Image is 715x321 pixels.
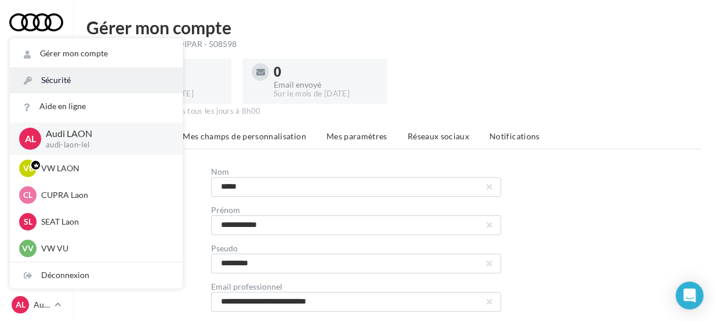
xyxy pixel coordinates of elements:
[86,19,701,36] h1: Gérer mon compte
[46,127,164,140] p: Audi LAON
[274,89,378,99] div: Sur le mois de [DATE]
[41,243,169,254] p: VW VU
[46,140,164,150] p: audi-laon-lel
[23,189,32,201] span: CL
[41,216,169,228] p: SEAT Laon
[25,132,36,145] span: AL
[211,283,501,291] div: Email professionnel
[10,67,183,93] a: Sécurité
[86,106,701,117] div: Ces valeurs sont actualisées tous les jours à 8h00
[23,163,33,174] span: VL
[326,131,387,141] span: Mes paramètres
[10,262,183,288] div: Déconnexion
[41,189,169,201] p: CUPRA Laon
[408,131,469,141] span: Réseaux sociaux
[41,163,169,174] p: VW LAON
[10,41,183,67] a: Gérer mon compte
[86,38,701,50] div: Référence client : 41DAUDIPAR - 508598
[34,299,50,311] p: Audi LAON
[211,244,501,253] div: Pseudo
[489,131,540,141] span: Notifications
[274,66,378,78] div: 0
[10,93,183,120] a: Aide en ligne
[274,81,378,89] div: Email envoyé
[16,299,26,311] span: AL
[9,294,63,316] a: AL Audi LAON
[183,131,306,141] span: Mes champs de personnalisation
[22,243,34,254] span: VV
[211,206,501,214] div: Prénom
[24,216,32,228] span: SL
[211,168,501,176] div: Nom
[676,282,703,309] div: Open Intercom Messenger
